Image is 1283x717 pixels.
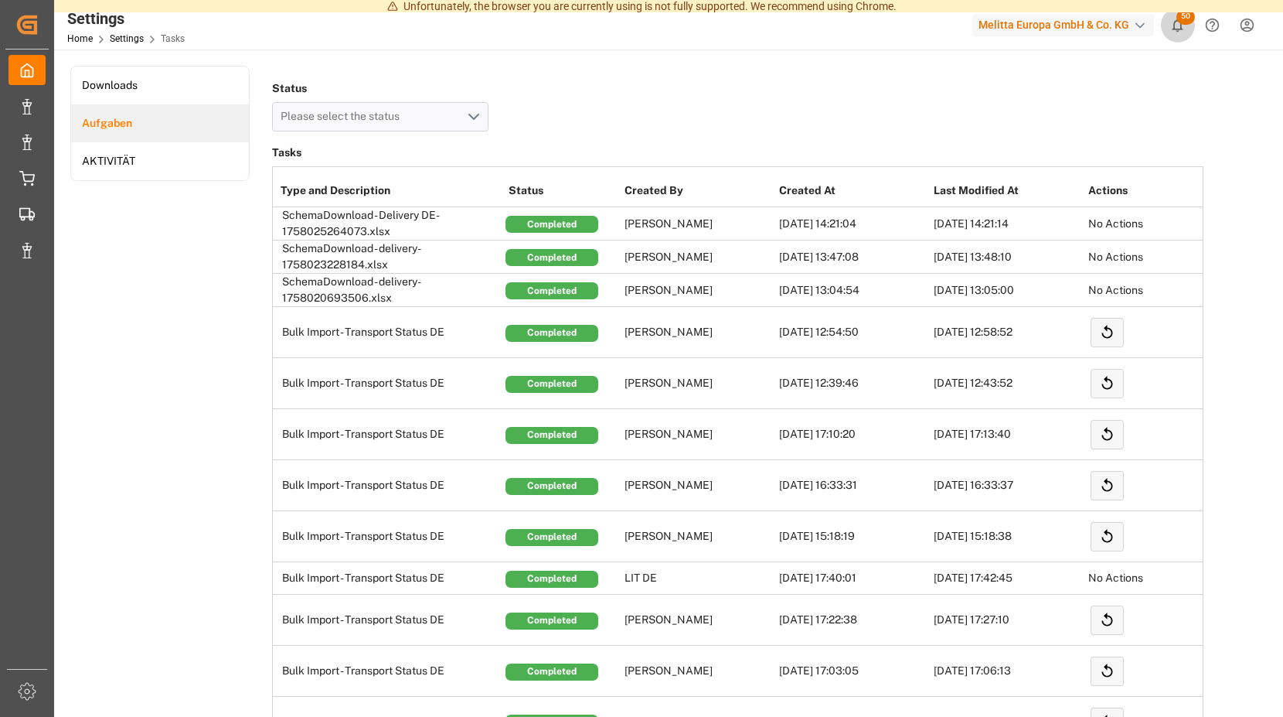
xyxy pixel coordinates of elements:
[621,358,775,409] td: [PERSON_NAME]
[1088,251,1143,263] span: No Actions
[930,358,1084,409] td: [DATE] 12:43:52
[1088,572,1143,584] span: No Actions
[505,325,598,342] div: Completed
[273,241,505,274] td: SchemaDownload - delivery-1758023228184.xlsx
[621,646,775,697] td: [PERSON_NAME]
[505,216,598,233] div: Completed
[505,571,598,588] div: Completed
[1088,217,1143,230] span: No Actions
[272,102,488,131] button: open menu
[1084,175,1239,207] th: Actions
[273,511,505,562] td: Bulk Import - Transport Status DE
[281,110,407,122] span: Please select the status
[273,358,505,409] td: Bulk Import - Transport Status DE
[273,595,505,646] td: Bulk Import - Transport Status DE
[273,307,505,358] td: Bulk Import - Transport Status DE
[930,175,1084,207] th: Last Modified At
[621,562,775,595] td: LIT DE
[1176,9,1195,25] span: 50
[71,67,249,104] a: Downloads
[67,33,93,44] a: Home
[272,142,1203,164] h3: Tasks
[775,358,930,409] td: [DATE] 12:39:46
[775,511,930,562] td: [DATE] 15:18:19
[1160,8,1195,43] button: show 50 new notifications
[273,460,505,511] td: Bulk Import - Transport Status DE
[1195,8,1230,43] button: Help Center
[621,241,775,274] td: [PERSON_NAME]
[930,511,1084,562] td: [DATE] 15:18:38
[273,409,505,460] td: Bulk Import - Transport Status DE
[775,409,930,460] td: [DATE] 17:10:20
[505,249,598,266] div: Completed
[505,427,598,444] div: Completed
[621,307,775,358] td: [PERSON_NAME]
[273,646,505,697] td: Bulk Import - Transport Status DE
[775,307,930,358] td: [DATE] 12:54:50
[621,595,775,646] td: [PERSON_NAME]
[1088,284,1143,296] span: No Actions
[71,142,249,180] a: AKTIVITÄT
[930,307,1084,358] td: [DATE] 12:58:52
[930,646,1084,697] td: [DATE] 17:06:13
[621,175,775,207] th: Created By
[930,595,1084,646] td: [DATE] 17:27:10
[110,33,144,44] a: Settings
[505,613,598,630] div: Completed
[67,7,185,30] div: Settings
[272,77,488,99] h4: Status
[775,175,930,207] th: Created At
[71,104,249,142] a: Aufgaben
[273,562,505,595] td: Bulk Import - Transport Status DE
[775,562,930,595] td: [DATE] 17:40:01
[775,274,930,307] td: [DATE] 13:04:54
[930,241,1084,274] td: [DATE] 13:48:10
[505,175,621,207] th: Status
[505,282,598,299] div: Completed
[273,175,505,207] th: Type and Description
[930,562,1084,595] td: [DATE] 17:42:45
[621,207,775,241] td: [PERSON_NAME]
[775,460,930,511] td: [DATE] 16:33:31
[621,409,775,460] td: [PERSON_NAME]
[775,241,930,274] td: [DATE] 13:47:08
[505,376,598,393] div: Completed
[972,14,1154,36] div: Melitta Europa GmbH & Co. KG
[273,207,505,241] td: SchemaDownload - Delivery DE-1758025264073.xlsx
[505,478,598,495] div: Completed
[930,409,1084,460] td: [DATE] 17:13:40
[273,274,505,307] td: SchemaDownload - delivery-1758020693506.xlsx
[505,664,598,681] div: Completed
[505,529,598,546] div: Completed
[930,274,1084,307] td: [DATE] 13:05:00
[621,511,775,562] td: [PERSON_NAME]
[621,460,775,511] td: [PERSON_NAME]
[775,595,930,646] td: [DATE] 17:22:38
[972,10,1160,39] button: Melitta Europa GmbH & Co. KG
[775,646,930,697] td: [DATE] 17:03:05
[930,460,1084,511] td: [DATE] 16:33:37
[930,207,1084,241] td: [DATE] 14:21:14
[775,207,930,241] td: [DATE] 14:21:04
[621,274,775,307] td: [PERSON_NAME]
